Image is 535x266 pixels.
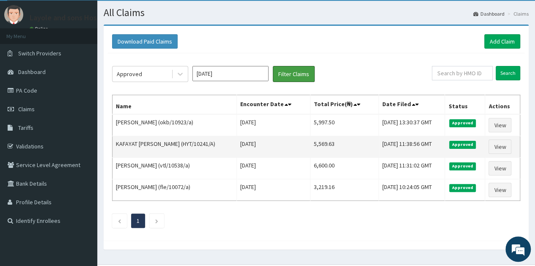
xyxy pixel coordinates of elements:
[112,179,237,201] td: [PERSON_NAME] (fle/10072/a)
[310,179,379,201] td: 3,219.16
[449,141,476,148] span: Approved
[449,184,476,192] span: Approved
[236,114,310,136] td: [DATE]
[18,49,61,57] span: Switch Providers
[236,95,310,115] th: Encounter Date
[484,34,520,49] a: Add Claim
[30,14,112,22] p: Layole and sons Hospital
[49,80,117,165] span: We're online!
[379,95,445,115] th: Date Filed
[137,217,140,225] a: Page 1 is your current page
[473,10,505,17] a: Dashboard
[379,136,445,158] td: [DATE] 11:38:56 GMT
[488,140,511,154] a: View
[192,66,269,81] input: Select Month and Year
[44,47,142,58] div: Chat with us now
[16,42,34,63] img: d_794563401_company_1708531726252_794563401
[449,162,476,170] span: Approved
[104,7,529,18] h1: All Claims
[236,158,310,179] td: [DATE]
[310,95,379,115] th: Total Price(₦)
[488,161,511,176] a: View
[112,34,178,49] button: Download Paid Claims
[505,10,529,17] li: Claims
[117,70,142,78] div: Approved
[112,158,237,179] td: [PERSON_NAME] (vtl/10538/a)
[18,105,35,113] span: Claims
[236,136,310,158] td: [DATE]
[273,66,315,82] button: Filter Claims
[118,217,121,225] a: Previous page
[236,179,310,201] td: [DATE]
[155,217,159,225] a: Next page
[30,26,50,32] a: Online
[18,124,33,132] span: Tariffs
[4,177,161,206] textarea: Type your message and hit 'Enter'
[379,179,445,201] td: [DATE] 10:24:05 GMT
[18,68,46,76] span: Dashboard
[112,136,237,158] td: KAFAYAT [PERSON_NAME] (HYT/10241/A)
[112,95,237,115] th: Name
[310,114,379,136] td: 5,997.50
[310,136,379,158] td: 5,569.63
[449,119,476,127] span: Approved
[310,158,379,179] td: 6,600.00
[379,114,445,136] td: [DATE] 13:30:37 GMT
[139,4,159,25] div: Minimize live chat window
[496,66,520,80] input: Search
[488,183,511,197] a: View
[4,5,23,24] img: User Image
[488,118,511,132] a: View
[379,158,445,179] td: [DATE] 11:31:02 GMT
[485,95,520,115] th: Actions
[112,114,237,136] td: [PERSON_NAME] (okb/10923/a)
[445,95,485,115] th: Status
[432,66,493,80] input: Search by HMO ID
